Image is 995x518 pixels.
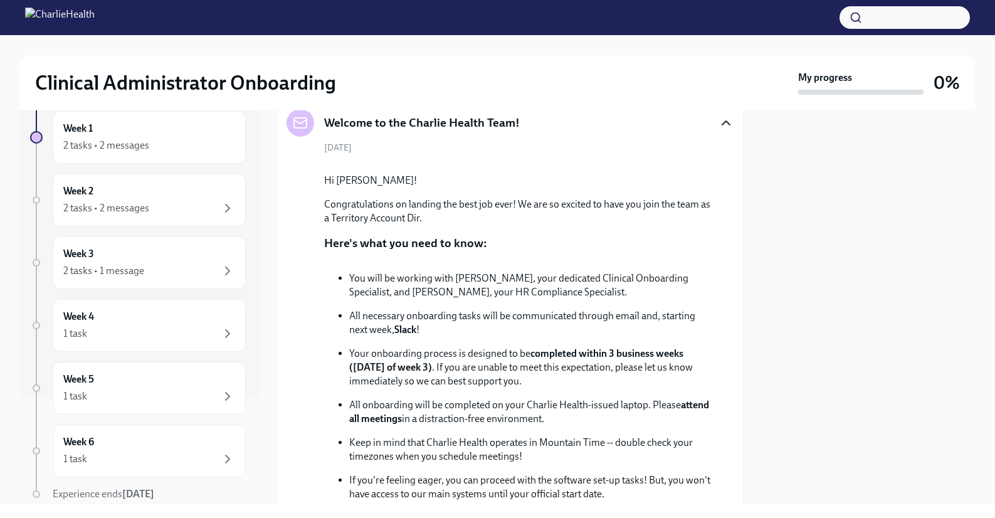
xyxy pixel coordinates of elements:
h6: Week 4 [63,310,94,324]
p: You will be working with [PERSON_NAME], your dedicated Clinical Onboarding Specialist, and [PERSO... [349,272,713,299]
p: All onboarding will be completed on your Charlie Health-issued laptop. Please in a distraction-fr... [349,398,713,426]
h6: Week 2 [63,184,93,198]
img: CharlieHealth [25,8,95,28]
p: All necessary onboarding tasks will be communicated through email and, starting next week, ! [349,309,713,337]
strong: Slack [394,324,416,336]
h6: Week 6 [63,435,94,449]
a: Week 32 tasks • 1 message [30,236,246,289]
a: Week 12 tasks • 2 messages [30,111,246,164]
strong: completed within 3 business weeks ([DATE] of week 3) [349,347,683,373]
p: Your onboarding process is designed to be . If you are unable to meet this expectation, please le... [349,347,713,388]
div: 2 tasks • 2 messages [63,139,149,152]
p: Here's what you need to know: [324,235,487,251]
p: Keep in mind that Charlie Health operates in Mountain Time -- double check your timezones when yo... [349,436,713,463]
div: 2 tasks • 2 messages [63,201,149,215]
p: Congratulations on landing the best job ever! We are so excited to have you join the team as a Te... [324,198,713,225]
strong: attend all meetings [349,399,709,425]
p: If you're feeling eager, you can proceed with the software set-up tasks! But, you won't have acce... [349,473,713,501]
h6: Week 1 [63,122,93,135]
a: Week 41 task [30,299,246,352]
h2: Clinical Administrator Onboarding [35,70,336,95]
a: Week 22 tasks • 2 messages [30,174,246,226]
span: [DATE] [324,142,352,154]
strong: [DATE] [122,488,154,500]
div: 2 tasks • 1 message [63,264,144,278]
span: Experience ends [53,488,154,500]
h6: Week 3 [63,247,94,261]
div: 1 task [63,452,87,466]
div: 1 task [63,389,87,403]
a: Week 51 task [30,362,246,415]
p: Hi [PERSON_NAME]! [324,174,713,188]
strong: My progress [798,71,852,85]
div: 1 task [63,327,87,341]
a: Week 61 task [30,425,246,477]
h6: Week 5 [63,373,94,386]
h3: 0% [934,71,960,94]
h5: Welcome to the Charlie Health Team! [324,115,520,131]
